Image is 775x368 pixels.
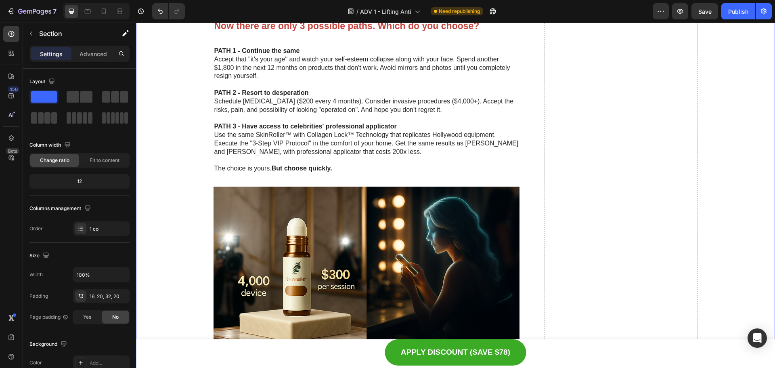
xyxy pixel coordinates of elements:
p: Section [39,29,105,38]
p: Accept that "it's your age" and watch your self-esteem collapse along with your face. Spend anoth... [78,24,383,58]
span: Save [698,8,712,15]
input: Auto [73,267,129,282]
p: Settings [40,50,63,58]
div: 1 col [90,225,128,233]
a: APPLY DISCOUNT (SAVE $78) [249,317,390,343]
div: 450 [8,86,19,93]
strong: PATH 3 - Have access to celebrities' professional applicator [78,100,261,107]
div: Add... [90,360,128,367]
div: Padding [29,292,48,300]
button: Save [691,3,718,19]
span: No [112,313,119,321]
strong: PATH 2 - Resort to desperation [78,67,173,74]
div: 16, 20, 32, 20 [90,293,128,300]
button: 7 [3,3,60,19]
div: Color [29,359,42,366]
p: Use the same SkinRoller™ with Collagen Lock™ Technology that replicates Hollywood equipment. Exec... [78,100,383,133]
div: Size [29,250,51,261]
strong: But choose quickly. [136,142,196,149]
div: Columns management [29,203,92,214]
p: APPLY DISCOUNT (SAVE $78) [265,325,374,335]
p: 7 [53,6,57,16]
p: The choice is yours. [78,142,383,150]
button: Publish [721,3,755,19]
span: Fit to content [90,157,119,164]
span: Yes [83,313,91,321]
div: Page padding [29,313,69,321]
div: Open Intercom Messenger [748,328,767,348]
span: Need republishing [439,8,480,15]
div: Width [29,271,43,278]
div: Publish [728,7,748,16]
span: Change ratio [40,157,69,164]
iframe: Design area [136,23,775,368]
div: Column width [29,140,72,151]
strong: PATH 1 - Continue the same [78,25,164,32]
span: / [356,7,358,16]
div: Order [29,225,43,232]
div: Background [29,339,69,350]
div: Layout [29,76,57,87]
div: Beta [6,148,19,154]
div: Rich Text Editor. Editing area: main [77,23,384,151]
p: Advanced [80,50,107,58]
p: Schedule [MEDICAL_DATA] ($200 every 4 months). Consider invasive procedures ($4,000+). Accept the... [78,66,383,91]
span: ADV 1 - Lifting Anti [360,7,411,16]
div: Undo/Redo [152,3,185,19]
div: 12 [31,176,128,187]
